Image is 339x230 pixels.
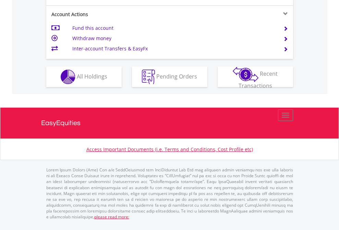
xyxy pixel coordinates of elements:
[72,33,275,44] td: Withdraw money
[46,66,122,87] button: All Holdings
[77,72,107,80] span: All Holdings
[218,66,293,87] button: Recent Transactions
[72,44,275,54] td: Inter-account Transfers & EasyFx
[46,167,293,220] p: Lorem Ipsum Dolors (Ame) Con a/e SeddOeiusmod tem InciDiduntut Lab Etd mag aliquaen admin veniamq...
[94,214,129,220] a: please read more:
[72,23,275,33] td: Fund this account
[46,11,170,18] div: Account Actions
[142,70,155,84] img: pending_instructions-wht.png
[61,70,75,84] img: holdings-wht.png
[233,67,258,82] img: transactions-zar-wht.png
[132,66,207,87] button: Pending Orders
[156,72,197,80] span: Pending Orders
[86,146,253,153] a: Access Important Documents (i.e. Terms and Conditions, Cost Profile etc)
[41,108,298,138] a: EasyEquities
